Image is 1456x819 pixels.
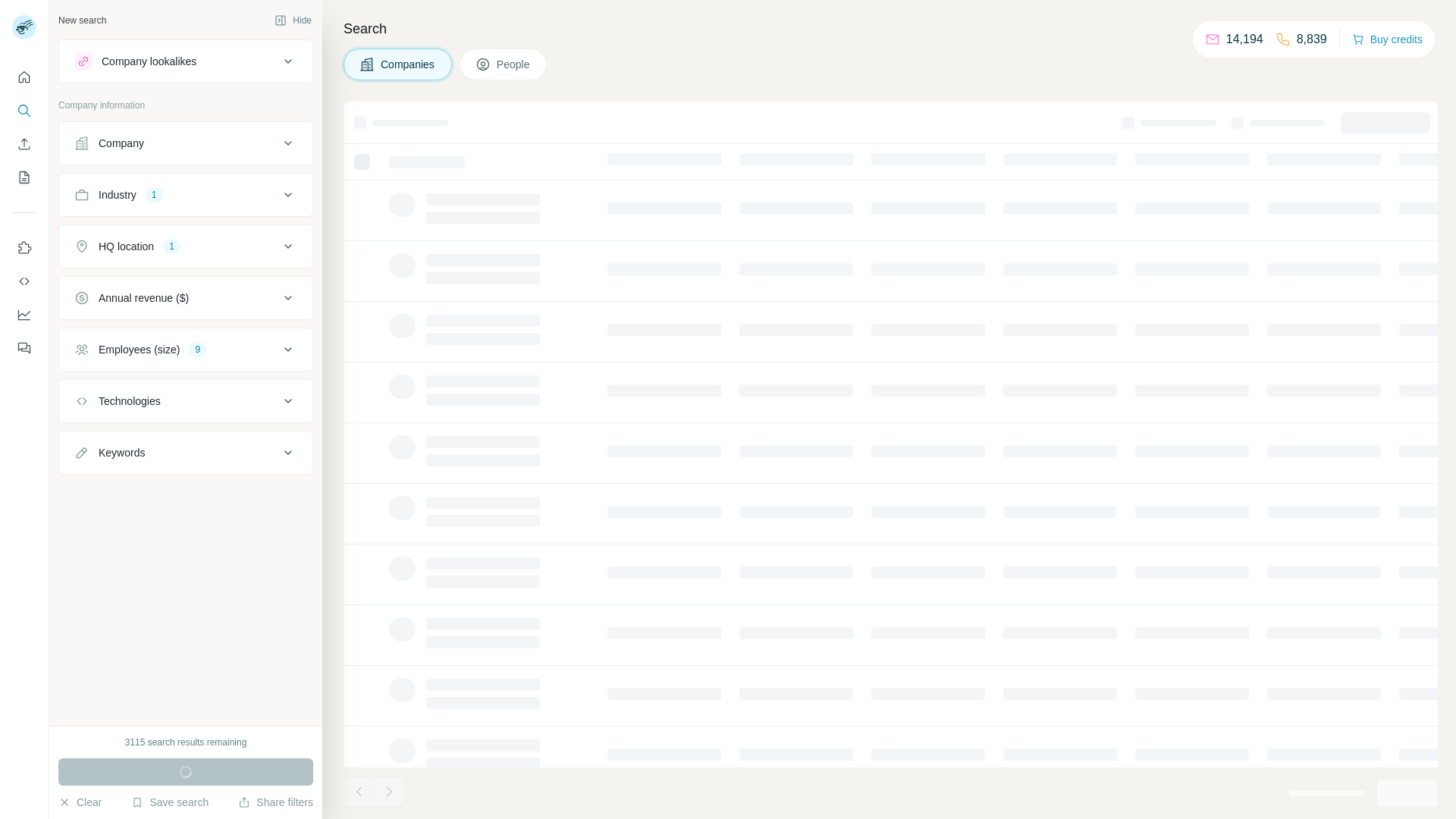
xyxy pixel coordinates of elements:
[58,795,102,810] button: Clear
[59,383,312,419] button: Technologies
[99,187,136,202] div: Industry
[58,14,106,27] div: New search
[264,9,322,32] button: Hide
[59,43,312,80] button: Company lookalikes
[99,136,144,151] div: Company
[59,435,312,471] button: Keywords
[58,99,313,112] p: Company information
[12,164,36,191] button: My lists
[59,280,312,316] button: Annual revenue ($)
[12,64,36,91] button: Quick start
[99,394,161,409] div: Technologies
[99,342,180,357] div: Employees (size)
[125,736,247,749] div: 3115 search results remaining
[12,334,36,362] button: Feedback
[1352,29,1423,50] button: Buy credits
[12,301,36,328] button: Dashboard
[59,228,312,265] button: HQ location1
[163,240,180,253] div: 1
[12,268,36,295] button: Use Surfe API
[381,57,436,72] span: Companies
[238,795,313,810] button: Share filters
[1297,30,1327,49] p: 8,839
[1226,30,1263,49] p: 14,194
[497,57,532,72] span: People
[189,343,206,356] div: 9
[59,331,312,368] button: Employees (size)9
[59,125,312,162] button: Company
[99,239,154,254] div: HQ location
[12,130,36,158] button: Enrich CSV
[59,177,312,213] button: Industry1
[12,97,36,124] button: Search
[344,18,1438,39] h4: Search
[12,234,36,262] button: Use Surfe on LinkedIn
[102,54,196,69] div: Company lookalikes
[146,188,163,202] div: 1
[99,290,189,306] div: Annual revenue ($)
[131,795,209,810] button: Save search
[99,445,145,460] div: Keywords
